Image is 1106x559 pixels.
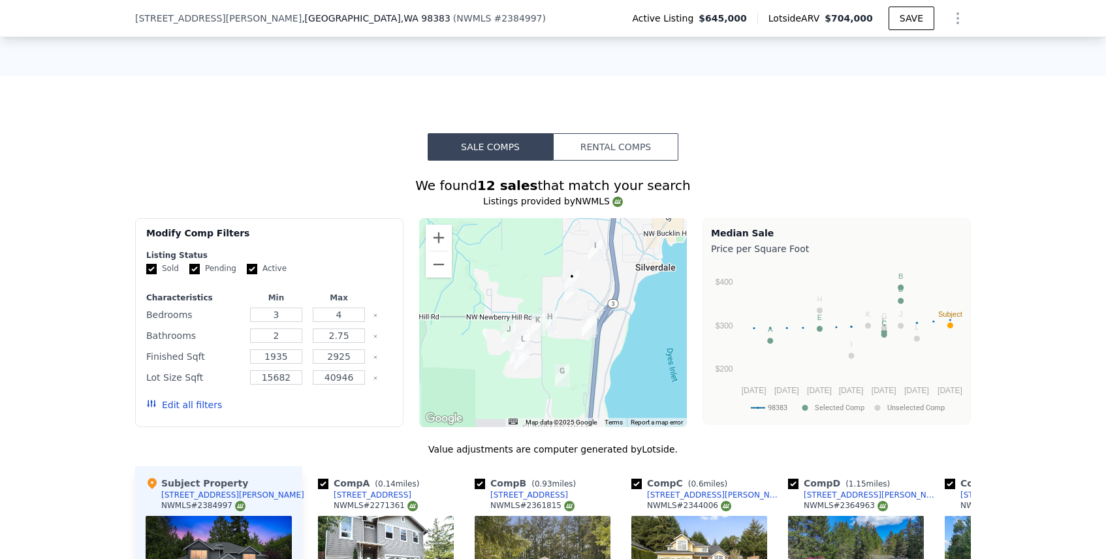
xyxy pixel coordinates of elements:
a: [STREET_ADDRESS] [475,490,568,500]
svg: A chart. [711,258,962,421]
div: [STREET_ADDRESS][PERSON_NAME] [161,490,304,500]
div: NWMLS # 2291437 [960,500,1045,511]
div: 5730 NW Londonderry Loop [516,328,530,351]
span: $645,000 [699,12,747,25]
text: Unselected Comp [887,404,945,412]
span: 0.93 [535,479,552,488]
label: Sold [146,263,179,274]
span: Active Listing [632,12,699,25]
text: L [915,323,919,331]
span: 0.6 [691,479,703,488]
div: 7494 Monaco Pl NW [501,323,516,345]
text: Selected Comp [815,404,864,412]
text: B [898,272,903,280]
div: [STREET_ADDRESS] [960,490,1038,500]
div: NWMLS # 2364963 [804,500,888,511]
div: Bedrooms [146,306,242,324]
button: Clear [373,334,378,339]
text: D [898,285,904,293]
div: Bathrooms [146,327,242,345]
text: [DATE] [938,386,962,395]
span: ( miles) [370,479,424,488]
img: Google [422,410,466,427]
a: Open this area in Google Maps (opens a new window) [422,410,466,427]
text: E [817,313,822,321]
span: , [GEOGRAPHIC_DATA] [302,12,450,25]
img: NWMLS Logo [407,501,418,511]
button: Clear [373,375,378,381]
input: Sold [146,264,157,274]
div: NWMLS # 2271361 [334,500,418,511]
span: 1.15 [849,479,866,488]
div: Comp E [945,477,1051,490]
button: Zoom out [426,251,452,278]
div: 7931 Rooney Rd NW [582,315,596,338]
button: Edit all filters [146,398,222,411]
text: Subject [938,310,962,318]
div: ( ) [453,12,546,25]
text: F [882,317,887,325]
div: Listing Status [146,250,392,261]
div: 7939 Rooney Rd NW [583,312,597,334]
input: Pending [189,264,200,274]
div: NWMLS # 2344006 [647,500,731,511]
div: Characteristics [146,293,242,303]
label: Pending [189,263,236,274]
a: [STREET_ADDRESS][PERSON_NAME] [631,490,783,500]
div: Price per Square Foot [711,240,962,258]
text: C [881,319,887,327]
text: A [768,325,773,333]
button: Keyboard shortcuts [509,419,518,424]
button: Rental Comps [553,133,678,161]
div: NWMLS # 2361815 [490,500,575,511]
span: # 2384997 [494,13,542,24]
div: Comp D [788,477,895,490]
div: [STREET_ADDRESS] [490,490,568,500]
div: Finished Sqft [146,347,242,366]
span: ( miles) [526,479,581,488]
text: [DATE] [807,386,832,395]
div: Comp A [318,477,424,490]
div: 4844 NW Walgren Dr [565,270,579,292]
span: Lotside ARV [768,12,825,25]
strong: 12 sales [477,178,538,193]
div: Comp C [631,477,733,490]
div: 6980 Barnard Way NW [514,349,529,372]
div: Median Sale [711,227,962,240]
div: [STREET_ADDRESS] [334,490,411,500]
div: NWMLS # 2384997 [161,500,245,511]
label: Active [247,263,287,274]
div: Listings provided by NWMLS [135,195,971,208]
div: Subject Property [146,477,248,490]
div: Comp B [475,477,581,490]
div: Min [247,293,305,303]
div: 8418 Town Summit Pl NW [564,281,578,304]
text: $300 [716,321,733,330]
text: $200 [716,364,733,374]
text: [DATE] [839,386,864,395]
img: NWMLS Logo [235,501,245,511]
span: , WA 98383 [401,13,450,24]
button: Clear [373,313,378,318]
div: Modify Comp Filters [146,227,392,250]
button: Zoom in [426,225,452,251]
div: 7663 NW Eldorado Blvd [531,313,545,336]
div: 5746 NW Londonderry Loop [516,332,530,355]
img: NWMLS Logo [612,197,623,207]
text: I [850,340,852,348]
text: J [899,310,903,318]
div: [STREET_ADDRESS][PERSON_NAME] [804,490,940,500]
button: Show Options [945,5,971,31]
a: [STREET_ADDRESS] [945,490,1038,500]
button: Sale Comps [428,133,553,161]
text: K [866,310,871,318]
span: [STREET_ADDRESS][PERSON_NAME] [135,12,302,25]
div: We found that match your search [135,176,971,195]
a: [STREET_ADDRESS][PERSON_NAME] [788,490,940,500]
span: 0.14 [378,479,396,488]
text: H [817,295,822,303]
span: NWMLS [456,13,491,24]
text: $400 [716,278,733,287]
a: Report a map error [631,419,683,426]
